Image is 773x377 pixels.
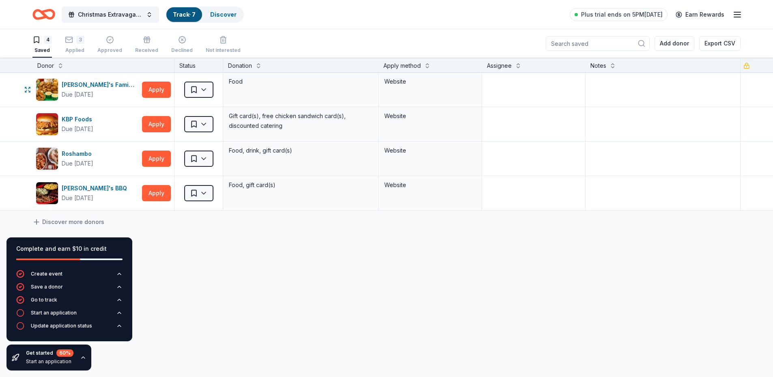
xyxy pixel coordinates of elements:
button: Create event [16,270,123,283]
button: Save a donor [16,283,123,296]
div: Food [228,76,373,87]
span: Christmas Extravaganza [78,10,143,19]
div: KBP Foods [62,114,95,124]
div: Website [384,146,476,155]
button: Not interested [206,32,241,58]
div: Go to track [31,297,57,303]
img: Image for Sonny's BBQ [36,182,58,204]
div: Website [384,111,476,121]
div: Complete and earn $10 in credit [16,244,123,254]
div: Received [135,47,158,54]
div: Due [DATE] [62,90,93,99]
div: [PERSON_NAME]'s Family Restaurants [62,80,139,90]
a: Discover [210,11,237,18]
div: Donation [228,61,252,71]
div: Notes [590,61,606,71]
div: Create event [31,271,62,277]
div: [PERSON_NAME]'s BBQ [62,183,130,193]
button: Update application status [16,322,123,335]
span: Plus trial ends on 5PM[DATE] [581,10,663,19]
div: 4 [44,36,52,44]
button: Declined [171,32,193,58]
button: Track· 7Discover [166,6,244,23]
a: Track· 7 [173,11,196,18]
div: Donor [37,61,54,71]
div: 3 [76,36,84,44]
button: Apply [142,185,171,201]
a: Discover more donors [32,217,104,227]
div: Food, drink, gift card(s) [228,145,373,156]
div: Update application status [31,323,92,329]
img: Image for Roshambo [36,148,58,170]
div: Declined [171,47,193,54]
button: Start an application [16,309,123,322]
button: Export CSV [699,36,741,51]
input: Search saved [546,36,650,51]
div: Get started [26,349,73,357]
div: Roshambo [62,149,95,159]
button: Image for KBP FoodsKBP FoodsDue [DATE] [36,113,139,136]
div: Due [DATE] [62,124,93,134]
button: Christmas Extravaganza [62,6,159,23]
div: Due [DATE] [62,159,93,168]
button: Received [135,32,158,58]
button: 3Applied [65,32,84,58]
div: Status [174,58,223,72]
button: Approved [97,32,122,58]
button: 4Saved [32,32,52,58]
img: Image for Jack's Family Restaurants [36,79,58,101]
div: Approved [97,47,122,54]
div: Assignee [487,61,512,71]
button: Apply [142,116,171,132]
img: Image for KBP Foods [36,113,58,135]
button: Add donor [655,36,694,51]
button: Image for RoshamboRoshamboDue [DATE] [36,147,139,170]
button: Image for Sonny's BBQ[PERSON_NAME]'s BBQDue [DATE] [36,182,139,205]
div: 60 % [56,349,73,357]
div: Not interested [206,47,241,54]
div: Start an application [26,358,73,365]
div: Website [384,180,476,190]
div: Food, gift card(s) [228,179,373,191]
div: Website [384,77,476,86]
button: Apply [142,151,171,167]
a: Plus trial ends on 5PM[DATE] [570,8,667,21]
div: Gift card(s), free chicken sandwich card(s), discounted catering [228,110,373,131]
button: Go to track [16,296,123,309]
a: Earn Rewards [671,7,729,22]
div: Save a donor [31,284,63,290]
a: Home [32,5,55,24]
div: Start an application [31,310,77,316]
div: Applied [65,47,84,54]
div: Apply method [383,61,421,71]
button: Apply [142,82,171,98]
div: Due [DATE] [62,193,93,203]
div: Saved [32,47,52,54]
button: Image for Jack's Family Restaurants[PERSON_NAME]'s Family RestaurantsDue [DATE] [36,78,139,101]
